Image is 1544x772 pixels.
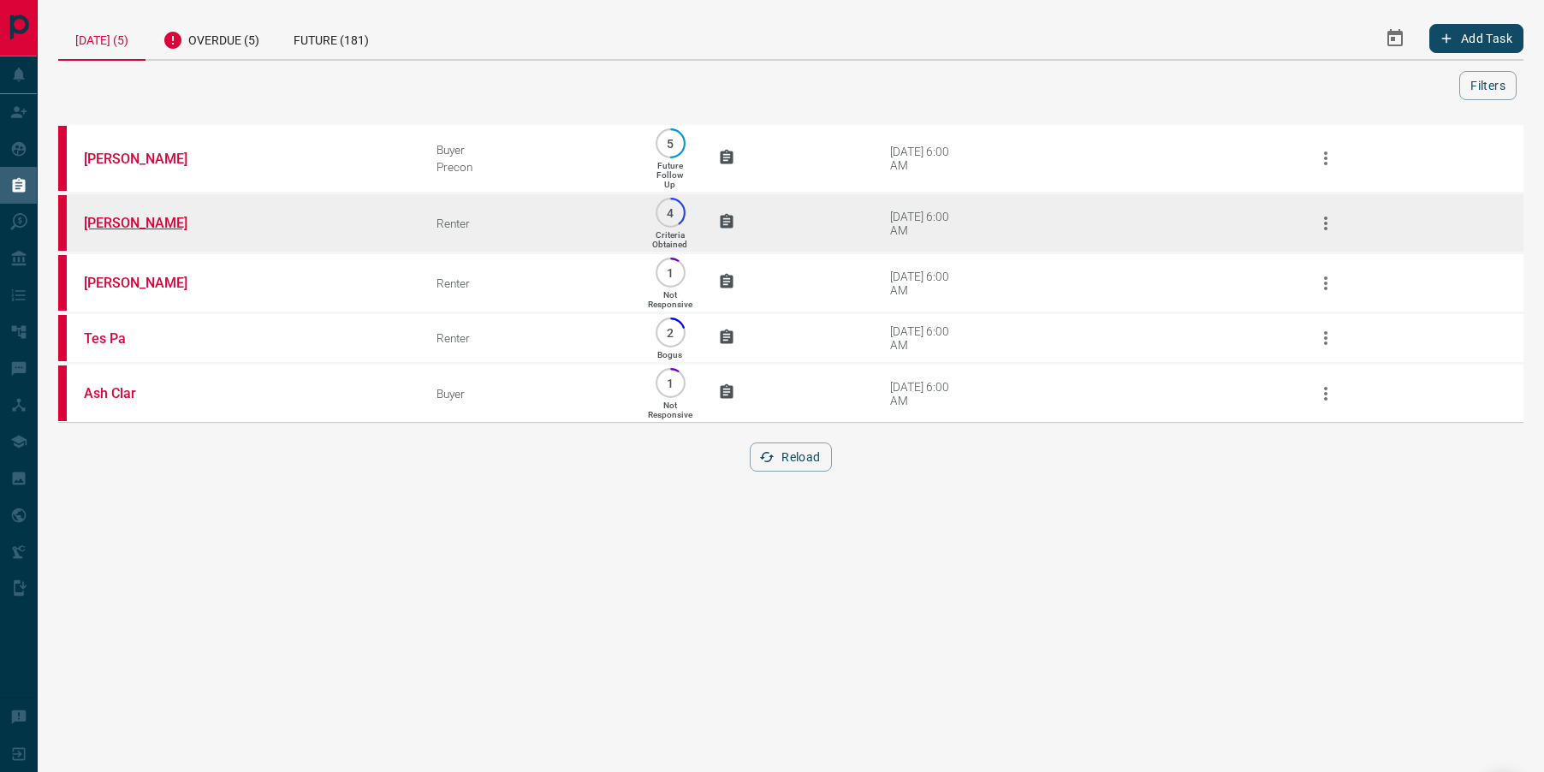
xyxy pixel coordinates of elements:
div: Precon [436,160,622,174]
div: [DATE] 6:00 AM [890,380,963,407]
div: Future (181) [276,17,386,59]
a: [PERSON_NAME] [84,151,212,167]
div: property.ca [58,255,67,311]
div: Renter [436,331,622,345]
button: Add Task [1429,24,1523,53]
p: Future Follow Up [656,161,683,189]
p: 4 [664,206,677,219]
div: [DATE] 6:00 AM [890,324,963,352]
div: property.ca [58,195,67,251]
p: Not Responsive [648,290,692,309]
button: Reload [750,442,831,472]
p: Not Responsive [648,401,692,419]
div: property.ca [58,126,67,191]
a: [PERSON_NAME] [84,275,212,291]
div: [DATE] 6:00 AM [890,145,963,172]
button: Filters [1459,71,1517,100]
div: Renter [436,276,622,290]
p: Bogus [657,350,682,359]
p: 5 [664,137,677,150]
div: [DATE] 6:00 AM [890,210,963,237]
div: Buyer [436,387,622,401]
div: [DATE] (5) [58,17,145,61]
a: Tes Pa [84,330,212,347]
p: Criteria Obtained [652,230,687,249]
a: [PERSON_NAME] [84,215,212,231]
a: Ash Clar [84,385,212,401]
p: 1 [664,266,677,279]
div: property.ca [58,365,67,421]
div: Renter [436,217,622,230]
div: property.ca [58,315,67,361]
button: Select Date Range [1375,18,1416,59]
div: Overdue (5) [145,17,276,59]
p: 2 [664,326,677,339]
p: 1 [664,377,677,389]
div: [DATE] 6:00 AM [890,270,963,297]
div: Buyer [436,143,622,157]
